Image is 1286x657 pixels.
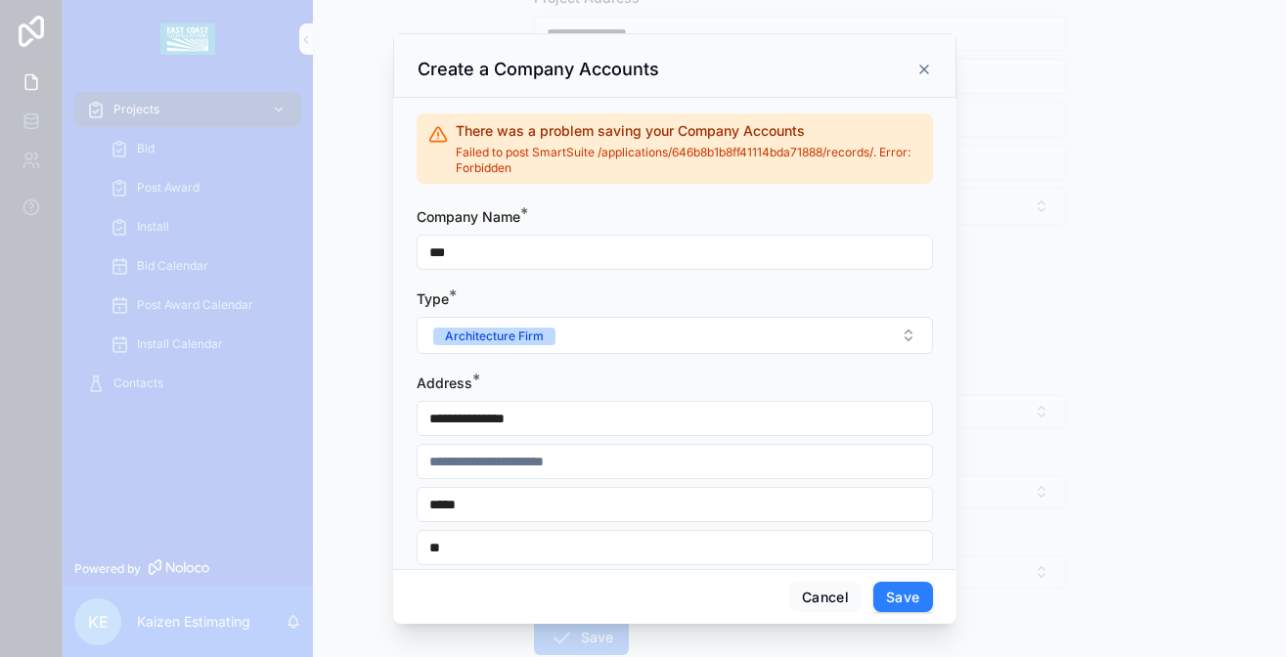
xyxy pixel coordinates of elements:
[456,121,921,141] h2: There was a problem saving your Company Accounts
[445,328,544,345] div: Architecture Firm
[417,374,472,391] span: Address
[873,582,932,613] button: Save
[418,58,659,81] h3: Create a Company Accounts
[417,317,933,354] button: Select Button
[417,208,520,225] span: Company Name
[417,290,449,307] span: Type
[789,582,862,613] button: Cancel
[456,145,921,176] span: Failed to post SmartSuite /applications/646b8b1b8ff41114bda71888/records/. Error: Forbidden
